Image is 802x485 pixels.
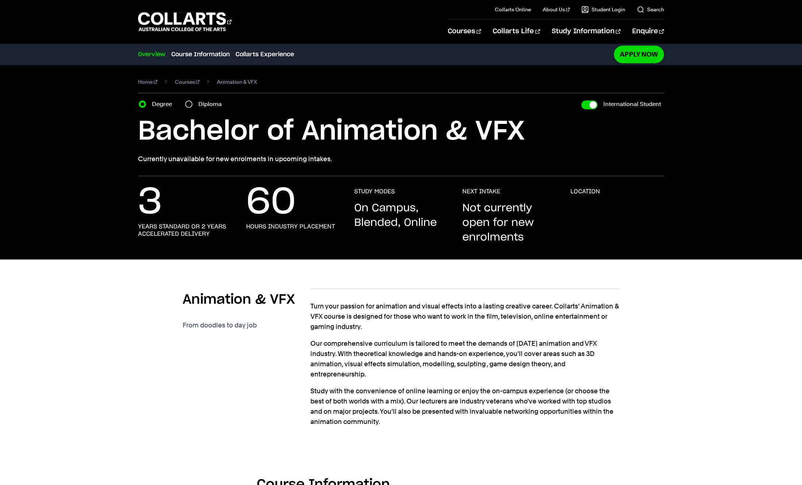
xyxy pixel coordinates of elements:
[552,19,620,43] a: Study Information
[138,154,664,164] p: Currently unavailable for new enrolments in upcoming intakes.
[462,201,556,245] p: Not currently open for new enrolments
[354,188,395,195] h3: STUDY MODES
[632,19,664,43] a: Enquire
[217,77,257,87] span: Animation & VFX
[246,223,335,230] h3: hours industry placement
[448,19,481,43] a: Courses
[175,77,200,87] a: Courses
[246,188,296,217] p: 60
[570,188,600,195] h3: LOCATION
[138,11,232,32] div: Go to homepage
[183,320,257,330] p: From doodles to day job
[138,223,232,238] h3: years standard or 2 years accelerated delivery
[637,6,664,13] a: Search
[171,50,230,59] a: Course Information
[138,50,165,59] a: Overview
[183,292,295,308] h2: Animation & VFX
[354,201,448,230] p: On Campus, Blended, Online
[543,6,570,13] a: About Us
[152,99,176,109] label: Degree
[310,301,619,332] p: Turn your passion for animation and visual effects into a lasting creative career. Collarts' Anim...
[310,386,619,427] p: Study with the convenience of online learning or enjoy the on-campus experience (or choose the be...
[495,6,531,13] a: Collarts Online
[236,50,294,59] a: Collarts Experience
[138,115,664,148] h1: Bachelor of Animation & VFX
[310,338,619,379] p: Our comprehensive curriculum is tailored to meet the demands of [DATE] animation and VFX industry...
[462,188,500,195] h3: NEXT INTAKE
[493,19,540,43] a: Collarts Life
[603,99,661,109] label: International Student
[614,46,664,63] a: Apply Now
[581,6,625,13] a: Student Login
[138,77,157,87] a: Home
[138,188,162,217] p: 3
[198,99,226,109] label: Diploma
